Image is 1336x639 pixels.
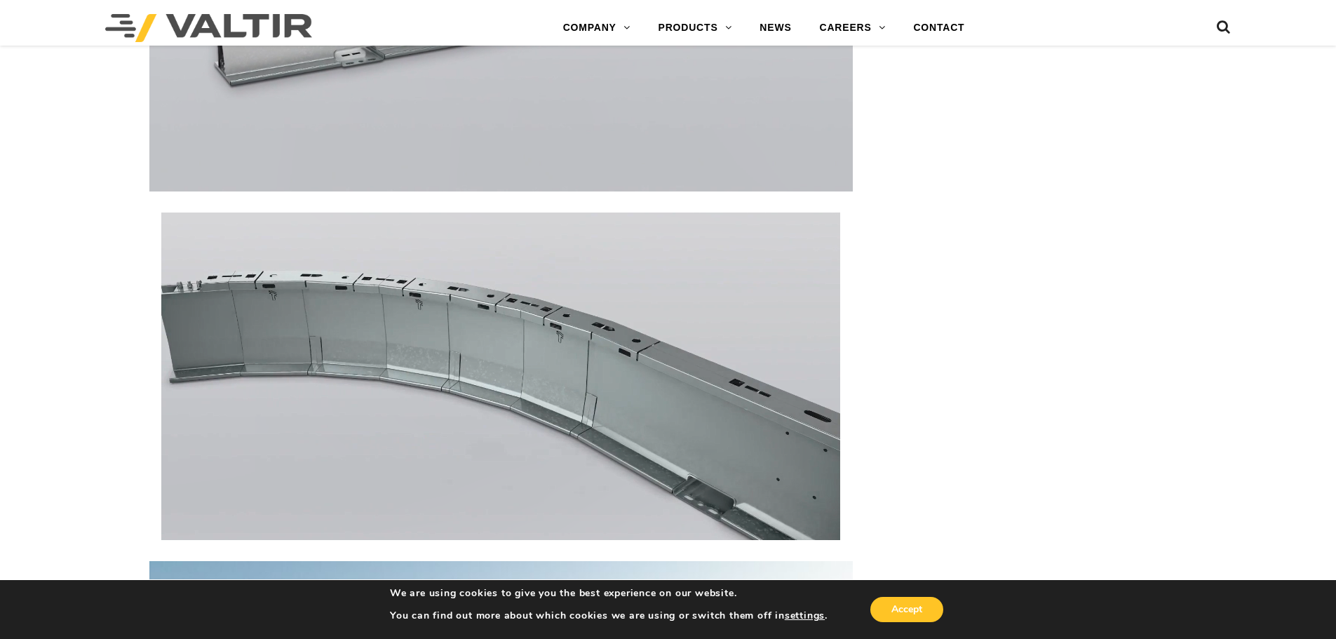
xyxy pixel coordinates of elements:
[549,14,645,42] a: COMPANY
[785,610,825,622] button: settings
[390,610,828,622] p: You can find out more about which cookies we are using or switch them off in .
[806,14,900,42] a: CAREERS
[105,14,312,42] img: Valtir
[390,587,828,600] p: We are using cookies to give you the best experience on our website.
[899,14,978,42] a: CONTACT
[645,14,746,42] a: PRODUCTS
[745,14,805,42] a: NEWS
[870,597,943,622] button: Accept
[161,213,840,540] img: HighwayGuard Barrier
